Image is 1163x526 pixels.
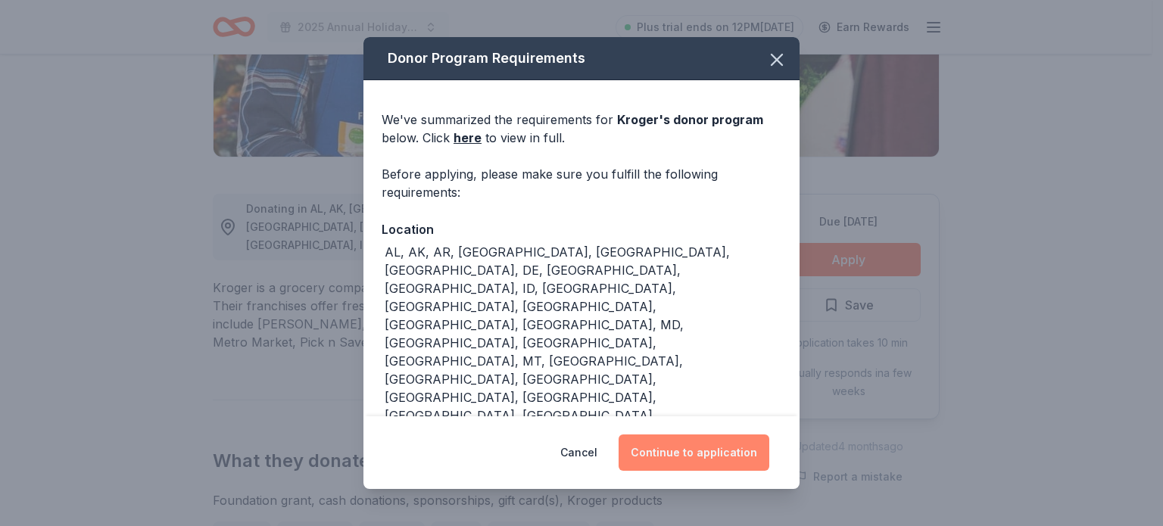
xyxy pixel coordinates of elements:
[454,129,482,147] a: here
[560,434,597,471] button: Cancel
[617,112,763,127] span: Kroger 's donor program
[382,219,781,239] div: Location
[385,243,781,497] div: AL, AK, AR, [GEOGRAPHIC_DATA], [GEOGRAPHIC_DATA], [GEOGRAPHIC_DATA], DE, [GEOGRAPHIC_DATA], [GEOG...
[382,165,781,201] div: Before applying, please make sure you fulfill the following requirements:
[363,37,800,80] div: Donor Program Requirements
[382,110,781,147] div: We've summarized the requirements for below. Click to view in full.
[619,434,769,471] button: Continue to application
